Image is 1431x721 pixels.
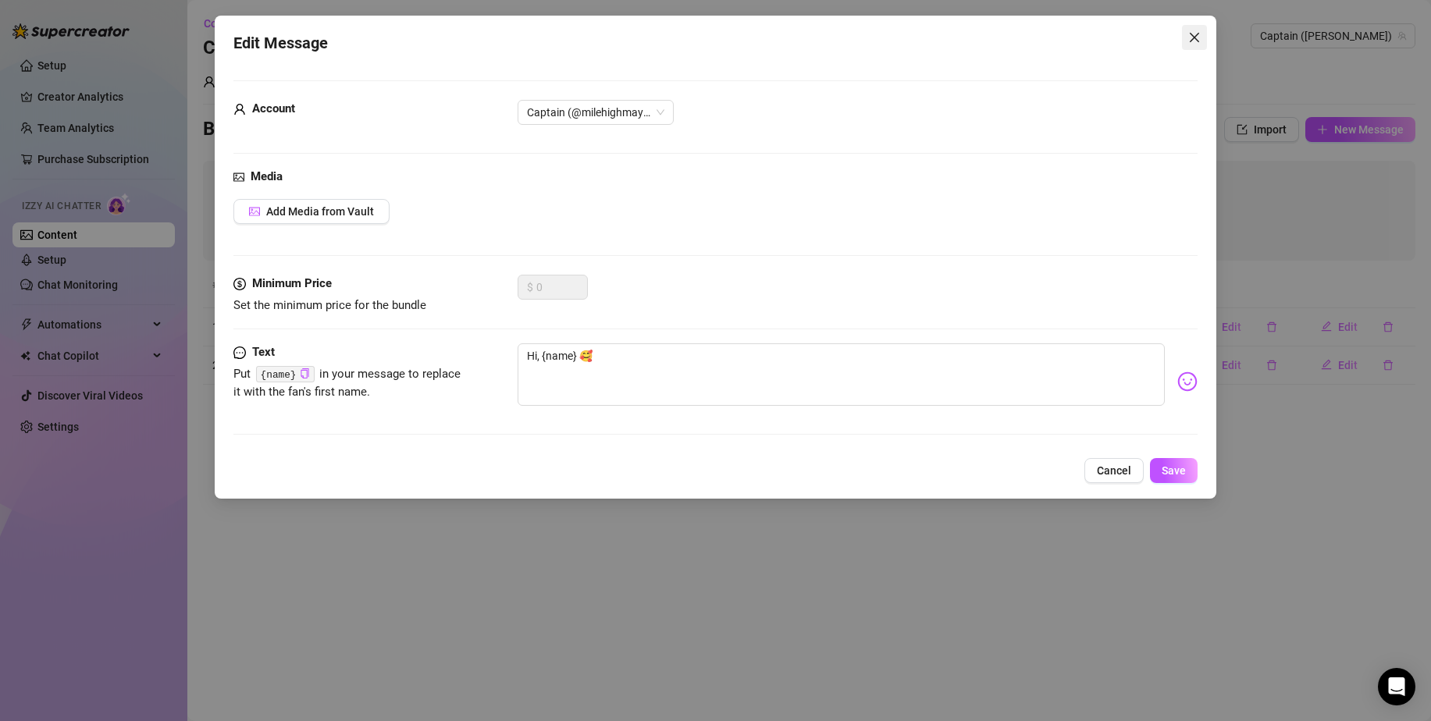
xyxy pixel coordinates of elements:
span: Set the minimum price for the bundle [233,298,426,312]
span: Save [1162,464,1186,477]
button: Cancel [1084,458,1144,483]
span: Close [1182,31,1207,44]
span: picture [233,168,244,186]
strong: Text [252,345,275,359]
span: user [233,100,246,119]
span: dollar [233,275,246,293]
span: copy [300,368,310,378]
span: Captain (@milehighmaya) [527,101,664,124]
strong: Media [251,169,283,183]
span: Cancel [1097,464,1131,477]
strong: Account [252,101,295,115]
span: close [1188,31,1201,44]
img: svg%3e [1177,371,1198,392]
strong: Minimum Price [252,276,332,290]
code: {name} [256,366,315,382]
textarea: Hi, {name} 🥰 [518,343,1165,406]
button: Close [1182,25,1207,50]
span: Put in your message to replace it with the fan's first name. [233,367,461,400]
span: Add Media from Vault [266,205,374,218]
button: Add Media from Vault [233,199,390,224]
div: Open Intercom Messenger [1378,668,1415,705]
span: picture [249,206,260,217]
button: Save [1150,458,1198,483]
span: message [233,343,246,362]
button: Click to Copy [300,368,310,380]
span: Edit Message [233,31,328,55]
